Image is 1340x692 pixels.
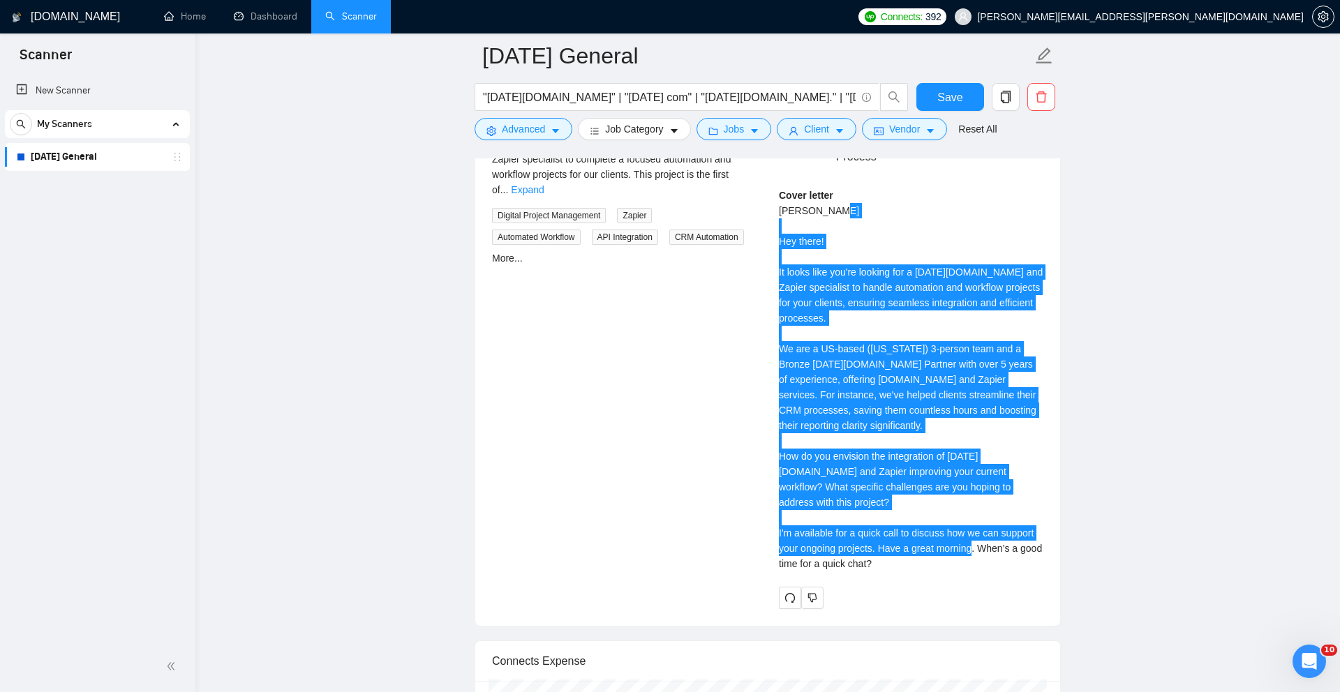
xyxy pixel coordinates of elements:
[865,11,876,22] img: upwork-logo.png
[777,118,856,140] button: userClientcaret-down
[172,151,183,163] span: holder
[881,9,923,24] span: Connects:
[500,184,509,195] span: ...
[925,126,935,136] span: caret-down
[669,230,744,245] span: CRM Automation
[592,230,658,245] span: API Integration
[807,592,817,603] span: dislike
[1027,83,1055,111] button: delete
[992,91,1019,103] span: copy
[10,113,32,135] button: search
[492,208,606,223] span: Digital Project Management
[492,641,1043,681] div: Connects Expense
[958,12,968,22] span: user
[880,83,908,111] button: search
[780,592,801,603] span: redo
[234,10,297,22] a: dashboardDashboard
[475,118,572,140] button: settingAdvancedcaret-down
[551,126,560,136] span: caret-down
[889,121,920,137] span: Vendor
[16,77,179,105] a: New Scanner
[1313,11,1334,22] span: setting
[925,9,941,24] span: 392
[874,126,884,136] span: idcard
[992,83,1020,111] button: copy
[37,110,92,138] span: My Scanners
[483,89,856,106] input: Search Freelance Jobs...
[590,126,600,136] span: bars
[492,230,581,245] span: Automated Workflow
[502,121,545,137] span: Advanced
[5,77,190,105] li: New Scanner
[1321,645,1337,656] span: 10
[5,110,190,171] li: My Scanners
[779,587,801,609] button: redo
[916,83,984,111] button: Save
[605,121,663,137] span: Job Category
[511,184,544,195] a: Expand
[724,121,745,137] span: Jobs
[881,91,907,103] span: search
[1028,91,1055,103] span: delete
[697,118,772,140] button: folderJobscaret-down
[779,188,1043,571] div: Remember that the client will see only the first two lines of your cover letter.
[578,118,690,140] button: barsJob Categorycaret-down
[789,126,798,136] span: user
[482,38,1032,73] input: Scanner name...
[486,126,496,136] span: setting
[750,126,759,136] span: caret-down
[164,10,206,22] a: homeHome
[492,136,757,197] div: Summary We are looking for a Monday.com + Zapier specialist to complete a focused automation and ...
[1293,645,1326,678] iframe: Intercom live chat
[862,118,947,140] button: idcardVendorcaret-down
[669,126,679,136] span: caret-down
[1312,11,1334,22] a: setting
[166,659,180,673] span: double-left
[804,121,829,137] span: Client
[708,126,718,136] span: folder
[12,6,22,29] img: logo
[1312,6,1334,28] button: setting
[1035,47,1053,65] span: edit
[617,208,652,223] span: Zapier
[937,89,962,106] span: Save
[325,10,377,22] a: searchScanner
[492,253,523,264] a: More...
[958,121,997,137] a: Reset All
[862,93,871,102] span: info-circle
[779,190,833,201] strong: Cover letter
[8,45,83,74] span: Scanner
[10,119,31,129] span: search
[801,587,824,609] button: dislike
[31,143,163,171] a: [DATE] General
[835,126,844,136] span: caret-down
